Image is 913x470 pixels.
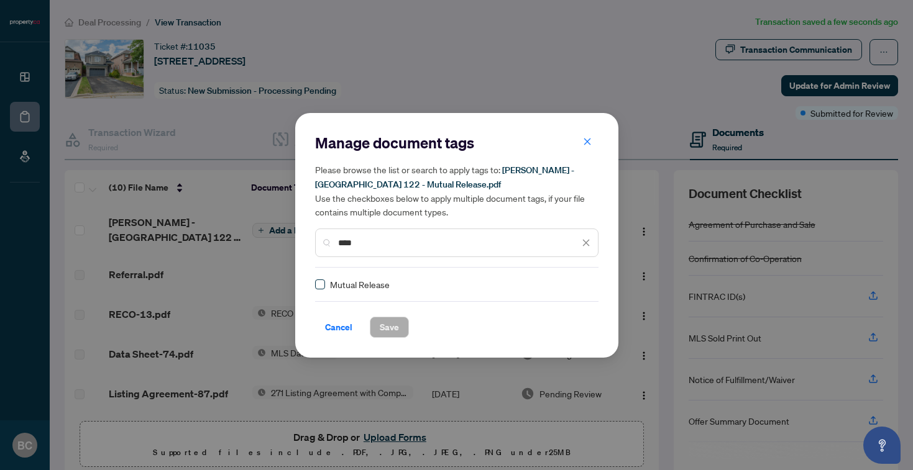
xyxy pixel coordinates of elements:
button: Save [370,317,409,338]
span: close [582,238,590,247]
span: Mutual Release [330,278,390,291]
button: Cancel [315,317,362,338]
span: Cancel [325,317,352,337]
button: Open asap [863,427,901,464]
h5: Please browse the list or search to apply tags to: Use the checkboxes below to apply multiple doc... [315,163,599,219]
span: close [583,137,592,146]
span: [PERSON_NAME] - [GEOGRAPHIC_DATA] 122 - Mutual Release.pdf [315,165,574,190]
h2: Manage document tags [315,133,599,153]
